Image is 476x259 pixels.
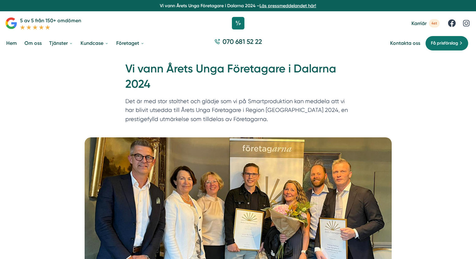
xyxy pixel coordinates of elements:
a: Om oss [23,35,43,51]
a: Få prisförslag [425,36,468,51]
a: Kundcase [79,35,110,51]
a: Kontakta oss [390,40,420,46]
a: Företaget [115,35,146,51]
a: Hem [5,35,18,51]
a: 070 681 52 22 [212,37,264,49]
p: Det är med stor stolthet och glädje som vi på Smartproduktion kan meddela att vi har blivit utsed... [125,97,351,127]
p: 5 av 5 från 150+ omdömen [20,17,81,24]
span: 070 681 52 22 [222,37,262,46]
a: Läs pressmeddelandet här! [259,3,316,8]
h1: Vi vann Årets Unga Företagare i Dalarna 2024 [125,61,351,97]
p: Vi vann Årets Unga Företagare i Dalarna 2024 – [3,3,473,9]
a: Karriär 4st [411,19,440,28]
span: Karriär [411,20,426,26]
a: Tjänster [48,35,74,51]
span: 4st [429,19,440,28]
span: Få prisförslag [431,40,458,47]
